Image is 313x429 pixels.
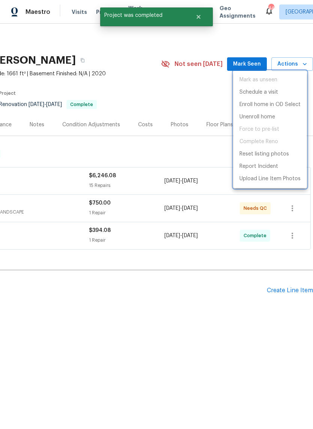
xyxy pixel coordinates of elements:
[239,113,275,121] p: Unenroll home
[239,88,278,96] p: Schedule a visit
[239,150,289,158] p: Reset listing photos
[239,175,301,183] p: Upload Line Item Photos
[239,163,278,170] p: Report Incident
[233,123,307,136] span: Setup visit must be completed before moving home to pre-list
[233,136,307,148] span: Project is already completed
[239,101,301,109] p: Enroll home in OD Select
